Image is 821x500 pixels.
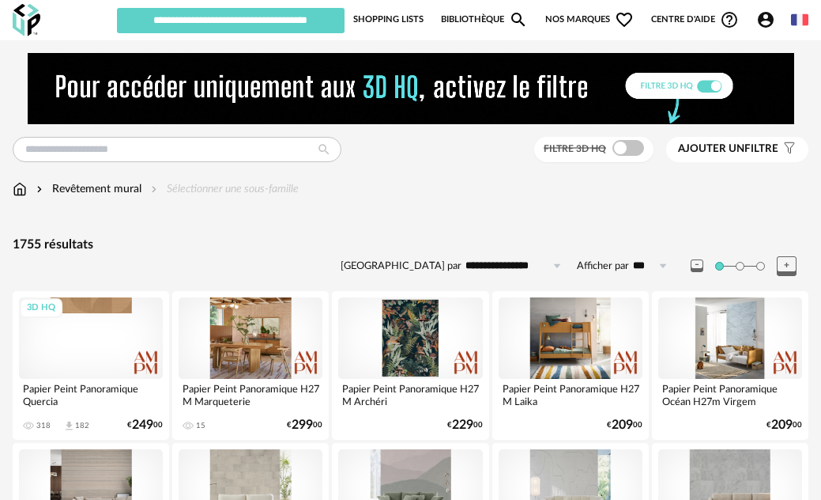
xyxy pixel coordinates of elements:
[338,379,482,411] div: Papier Peint Panoramique H27 M Archéri
[756,10,775,29] span: Account Circle icon
[577,259,629,273] label: Afficher par
[441,6,528,33] a: BibliothèqueMagnify icon
[720,10,739,29] span: Help Circle Outline icon
[13,181,27,197] img: svg+xml;base64,PHN2ZyB3aWR0aD0iMTYiIGhlaWdodD0iMTciIHZpZXdCb3g9IjAgMCAxNiAxNyIgZmlsbD0ibm9uZSIgeG...
[509,10,528,29] span: Magnify icon
[132,420,153,430] span: 249
[492,291,649,439] a: Papier Peint Panoramique H27 M Laika €20900
[13,4,40,36] img: OXP
[678,142,778,156] span: filtre
[353,6,424,33] a: Shopping Lists
[791,11,808,28] img: fr
[13,291,169,439] a: 3D HQ Papier Peint Panoramique Quercia 318 Download icon 182 €24900
[28,53,794,124] img: NEW%20NEW%20HQ%20NEW_V1.gif
[332,291,488,439] a: Papier Peint Panoramique H27 M Archéri €22900
[75,421,89,430] div: 182
[544,144,606,153] span: Filtre 3D HQ
[545,6,634,33] span: Nos marques
[287,420,322,430] div: € 00
[172,291,329,439] a: Papier Peint Panoramique H27 M Marqueterie 15 €29900
[33,181,141,197] div: Revêtement mural
[127,420,163,430] div: € 00
[13,237,808,253] div: 1755 résultats
[196,421,205,430] div: 15
[771,420,793,430] span: 209
[666,137,808,162] button: Ajouter unfiltre Filter icon
[778,142,797,156] span: Filter icon
[179,379,322,411] div: Papier Peint Panoramique H27 M Marqueterie
[658,379,802,411] div: Papier Peint Panoramique Océan H27m Virgem
[20,298,62,318] div: 3D HQ
[766,420,802,430] div: € 00
[652,291,808,439] a: Papier Peint Panoramique Océan H27m Virgem €20900
[447,420,483,430] div: € 00
[36,421,51,430] div: 318
[756,10,782,29] span: Account Circle icon
[341,259,461,273] label: [GEOGRAPHIC_DATA] par
[19,379,163,411] div: Papier Peint Panoramique Quercia
[607,420,642,430] div: € 00
[678,143,744,154] span: Ajouter un
[615,10,634,29] span: Heart Outline icon
[33,181,46,197] img: svg+xml;base64,PHN2ZyB3aWR0aD0iMTYiIGhlaWdodD0iMTYiIHZpZXdCb3g9IjAgMCAxNiAxNiIgZmlsbD0ibm9uZSIgeG...
[651,10,739,29] span: Centre d'aideHelp Circle Outline icon
[452,420,473,430] span: 229
[612,420,633,430] span: 209
[292,420,313,430] span: 299
[63,420,75,432] span: Download icon
[499,379,642,411] div: Papier Peint Panoramique H27 M Laika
